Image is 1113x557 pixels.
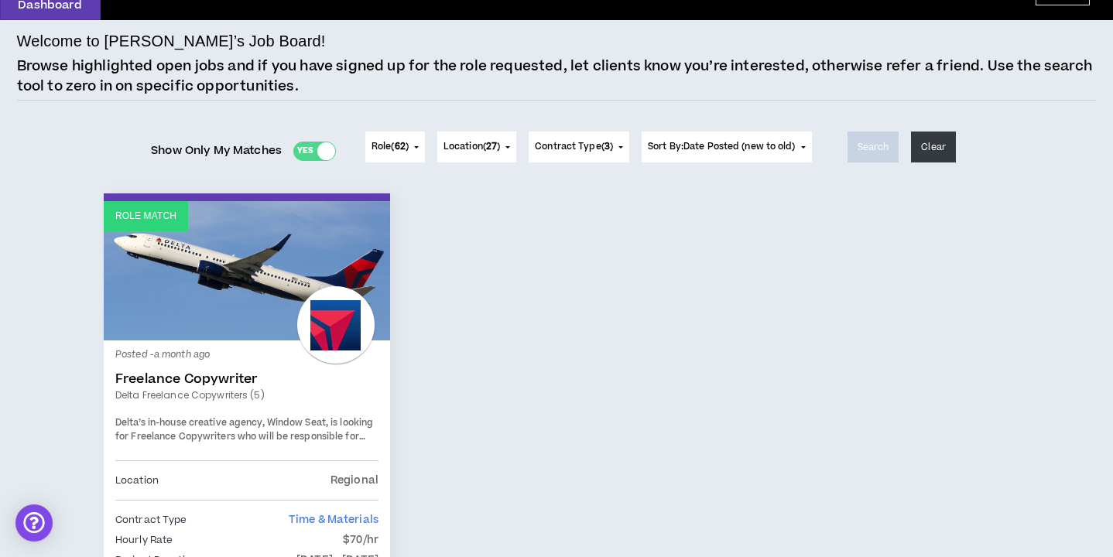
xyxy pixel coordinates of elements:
[115,388,378,402] a: Delta Freelance Copywriters (5)
[529,132,629,162] button: Contract Type(3)
[115,416,375,470] span: Delta’s in-house creative agency, Window Seat, is looking for Freelance Copywriters who will be r...
[642,132,812,162] button: Sort By:Date Posted (new to old)
[437,132,516,162] button: Location(27)
[115,531,173,548] p: Hourly Rate
[151,139,282,162] span: Show Only My Matches
[330,472,378,489] p: Regional
[17,29,326,53] h4: Welcome to [PERSON_NAME]’s Job Board!
[104,201,390,340] a: Role Match
[115,472,159,489] p: Location
[289,512,378,528] span: Time & Materials
[911,132,956,162] button: Clear
[372,140,409,154] span: Role ( )
[115,511,187,528] p: Contract Type
[115,348,378,362] p: Posted - a month ago
[648,140,796,153] span: Sort By: Date Posted (new to old)
[604,140,610,153] span: 3
[17,56,1097,96] p: Browse highlighted open jobs and if you have signed up for the role requested, let clients know y...
[115,371,378,387] a: Freelance Copywriter
[343,531,378,548] p: $70/hr
[115,209,176,224] p: Role Match
[486,140,497,153] span: 27
[535,140,613,154] span: Contract Type ( )
[848,132,899,162] button: Search
[395,140,406,153] span: 62
[443,140,500,154] span: Location ( )
[15,504,53,542] div: Open Intercom Messenger
[365,132,425,162] button: Role(62)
